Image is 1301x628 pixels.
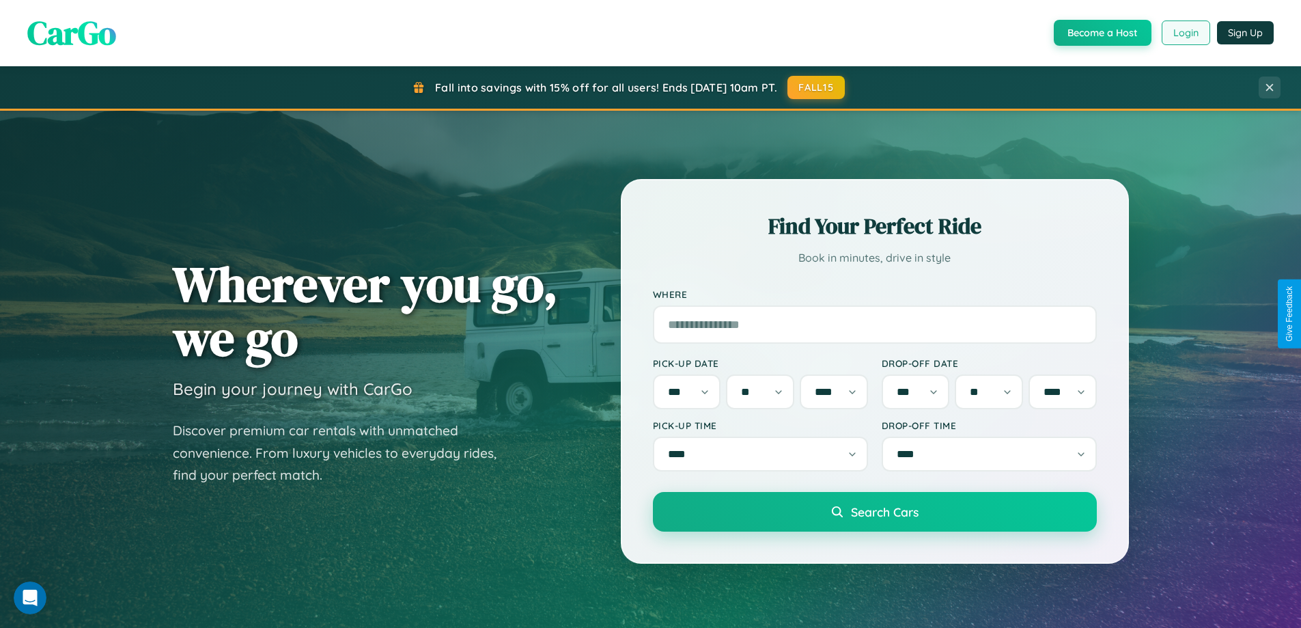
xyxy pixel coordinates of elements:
span: Search Cars [851,504,919,519]
button: Sign Up [1217,21,1274,44]
span: Fall into savings with 15% off for all users! Ends [DATE] 10am PT. [435,81,777,94]
h2: Find Your Perfect Ride [653,211,1097,241]
div: Give Feedback [1285,286,1294,342]
label: Pick-up Date [653,357,868,369]
label: Drop-off Date [882,357,1097,369]
p: Discover premium car rentals with unmatched convenience. From luxury vehicles to everyday rides, ... [173,420,514,487]
iframe: Intercom live chat [14,582,46,614]
button: Search Cars [653,492,1097,532]
label: Pick-up Time [653,420,868,431]
button: Login [1162,21,1210,45]
button: FALL15 [787,76,845,99]
button: Become a Host [1054,20,1151,46]
label: Where [653,288,1097,300]
label: Drop-off Time [882,420,1097,431]
p: Book in minutes, drive in style [653,248,1097,268]
h3: Begin your journey with CarGo [173,379,412,399]
span: CarGo [27,10,116,55]
h1: Wherever you go, we go [173,257,558,365]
